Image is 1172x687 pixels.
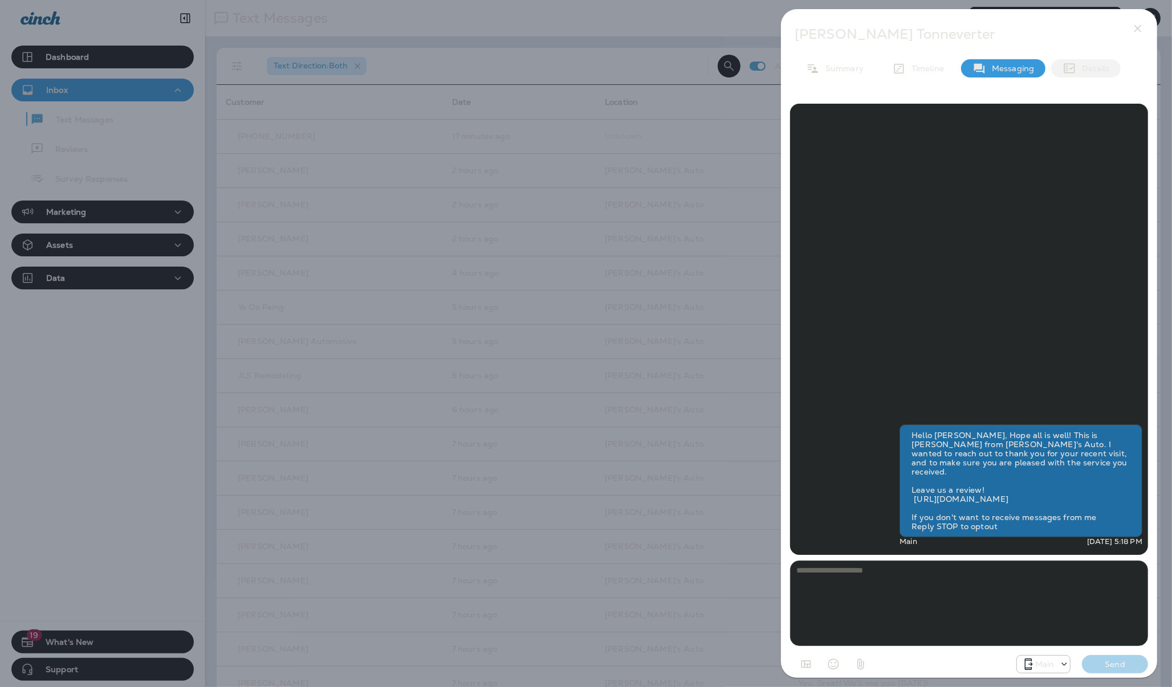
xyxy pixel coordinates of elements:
button: Select an emoji [822,653,845,676]
p: Timeline [906,64,944,73]
p: Main [1035,660,1055,669]
p: Messaging [986,64,1034,73]
div: +1 (941) 231-4423 [1017,657,1071,671]
button: Add in a premade template [795,653,817,676]
div: Hello [PERSON_NAME], Hope all is well! This is [PERSON_NAME] from [PERSON_NAME]'s Auto. I wanted ... [900,424,1142,537]
p: [PERSON_NAME] Tonneverter [795,26,1106,42]
p: Main [900,537,917,546]
p: [DATE] 5:18 PM [1087,537,1142,546]
p: Details [1076,64,1109,73]
p: Summary [820,64,864,73]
